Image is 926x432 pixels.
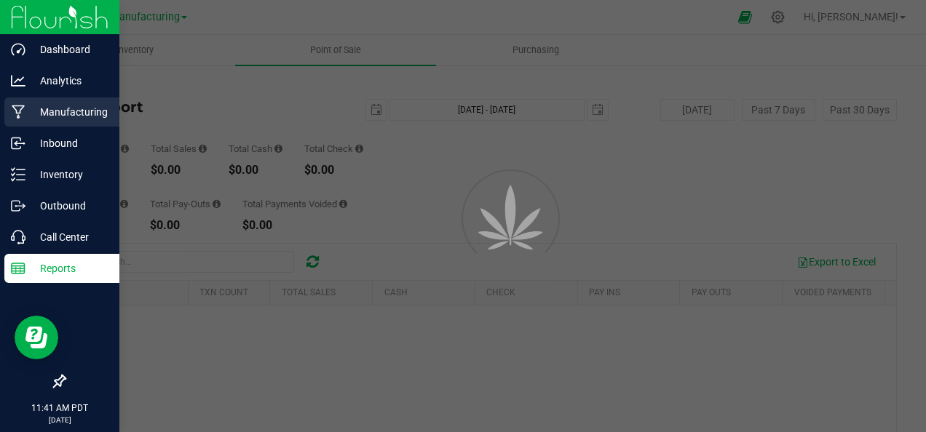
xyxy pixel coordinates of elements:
p: Analytics [25,72,113,89]
inline-svg: Analytics [11,73,25,88]
inline-svg: Inventory [11,167,25,182]
inline-svg: Dashboard [11,42,25,57]
inline-svg: Call Center [11,230,25,244]
p: Inventory [25,166,113,183]
inline-svg: Outbound [11,199,25,213]
inline-svg: Manufacturing [11,105,25,119]
p: Dashboard [25,41,113,58]
p: 11:41 AM PDT [7,401,113,415]
p: Call Center [25,228,113,246]
iframe: Resource center [15,316,58,359]
inline-svg: Reports [11,261,25,276]
p: Outbound [25,197,113,215]
p: Manufacturing [25,103,113,121]
p: Inbound [25,135,113,152]
p: Reports [25,260,113,277]
inline-svg: Inbound [11,136,25,151]
p: [DATE] [7,415,113,425]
